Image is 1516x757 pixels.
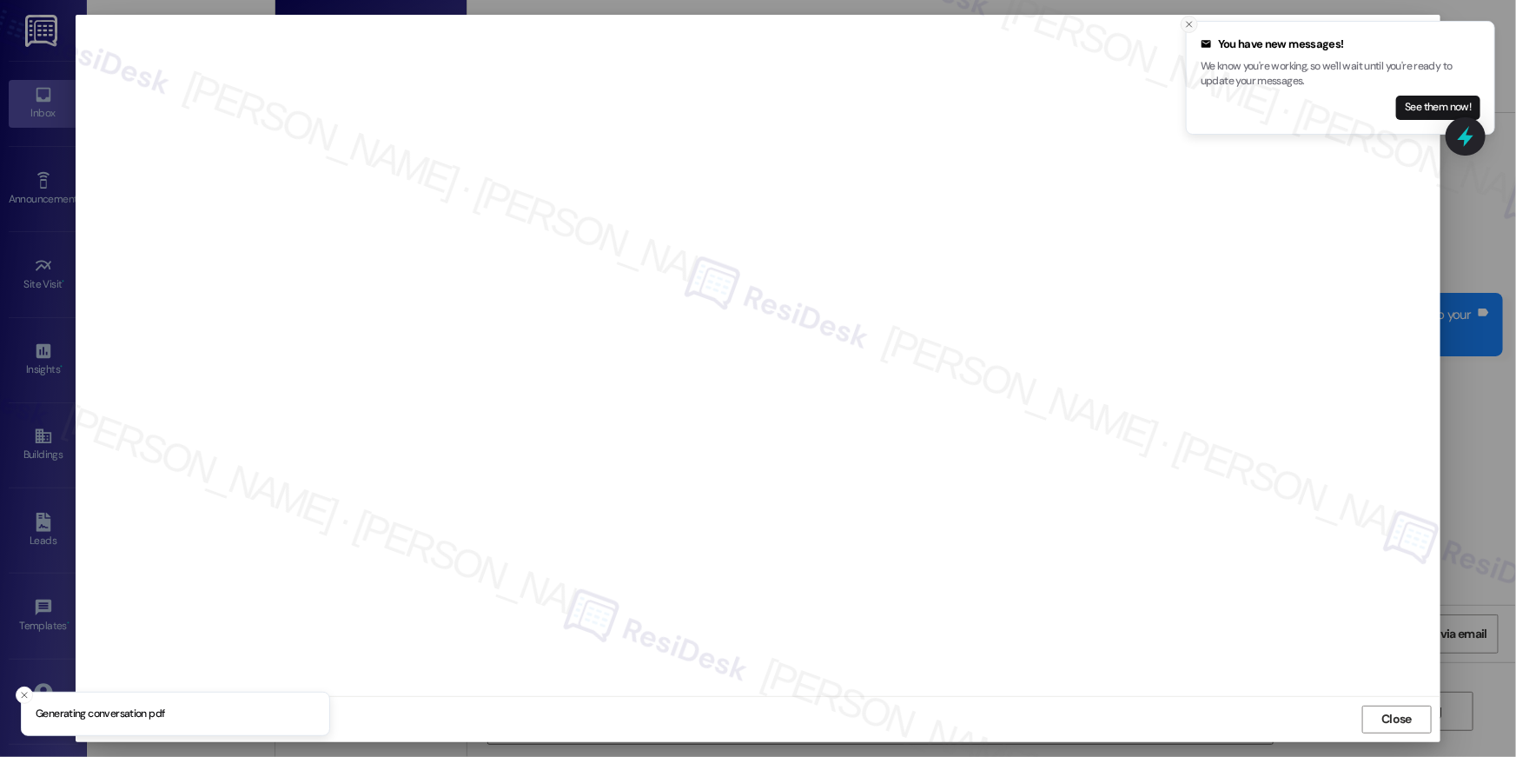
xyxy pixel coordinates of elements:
p: We know you're working, so we'll wait until you're ready to update your messages. [1201,59,1480,90]
span: Close [1381,710,1412,728]
p: Generating conversation pdf [36,707,164,722]
button: Close toast [16,687,33,704]
button: See them now! [1396,96,1480,120]
div: You have new messages! [1201,36,1480,53]
iframe: retool [84,23,1432,687]
button: Close [1362,706,1432,734]
button: Close toast [1181,16,1198,33]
